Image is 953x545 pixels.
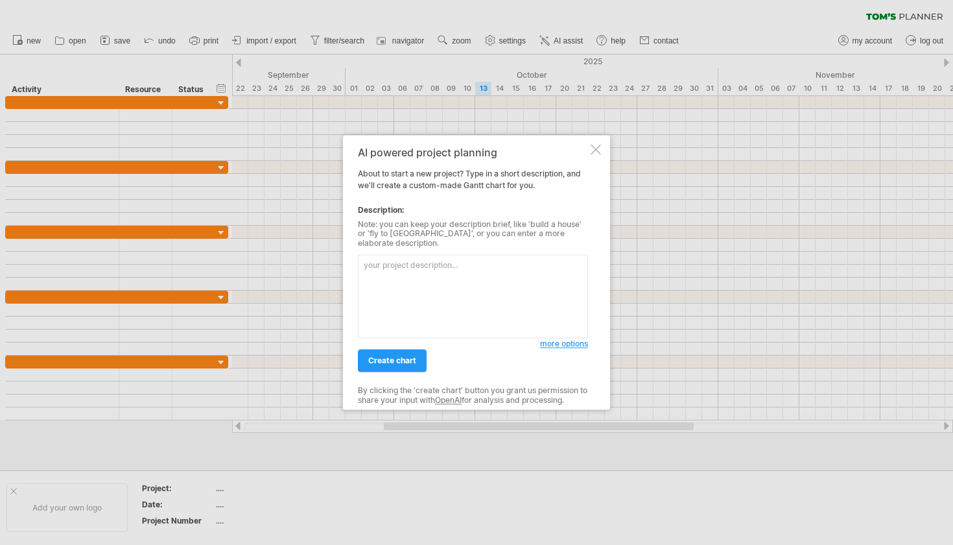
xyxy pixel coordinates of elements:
a: more options [540,339,588,350]
div: By clicking the 'create chart' button you grant us permission to share your input with for analys... [358,387,588,406]
span: more options [540,339,588,349]
div: Note: you can keep your description brief, like 'build a house' or 'fly to [GEOGRAPHIC_DATA]', or... [358,220,588,248]
span: create chart [368,356,416,366]
a: OpenAI [435,395,462,405]
div: AI powered project planning [358,147,588,158]
a: create chart [358,350,427,372]
div: About to start a new project? Type in a short description, and we'll create a custom-made Gantt c... [358,147,588,398]
div: Description: [358,204,588,216]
